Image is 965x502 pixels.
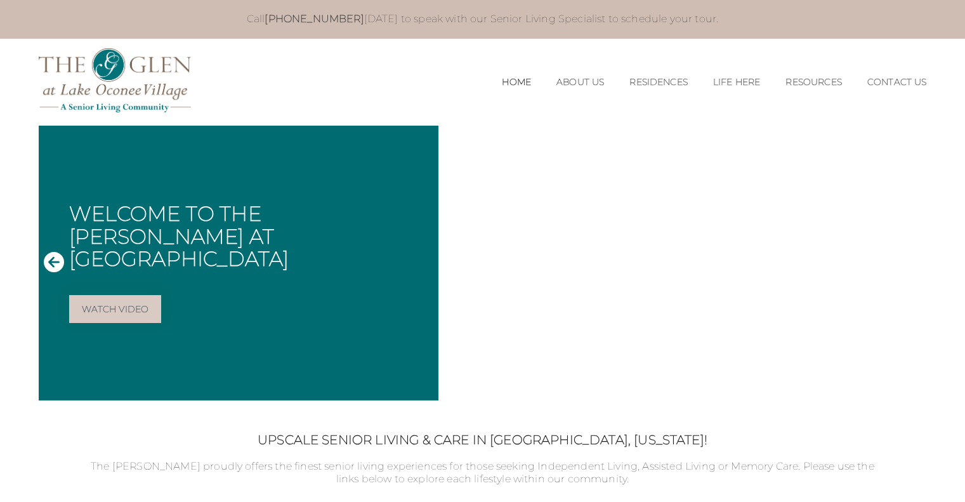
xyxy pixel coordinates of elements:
div: Slide 1 of 1 [39,126,927,400]
a: Resources [785,77,841,88]
h1: Welcome to The [PERSON_NAME] at [GEOGRAPHIC_DATA] [69,202,428,270]
a: [PHONE_NUMBER] [265,13,364,25]
a: About Us [556,77,604,88]
a: Contact Us [867,77,927,88]
button: Next Slide [902,251,922,275]
a: Home [502,77,531,88]
a: Watch Video [69,295,162,323]
p: Call [DATE] to speak with our Senior Living Specialist to schedule your tour. [61,13,904,26]
iframe: Embedded Vimeo Video [438,126,927,400]
a: Residences [629,77,688,88]
a: Life Here [713,77,760,88]
p: The [PERSON_NAME] proudly offers the finest senior living experiences for those seeking Independe... [83,460,883,487]
h2: Upscale Senior Living & Care in [GEOGRAPHIC_DATA], [US_STATE]! [83,432,883,447]
img: The Glen Lake Oconee Home [39,48,191,112]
